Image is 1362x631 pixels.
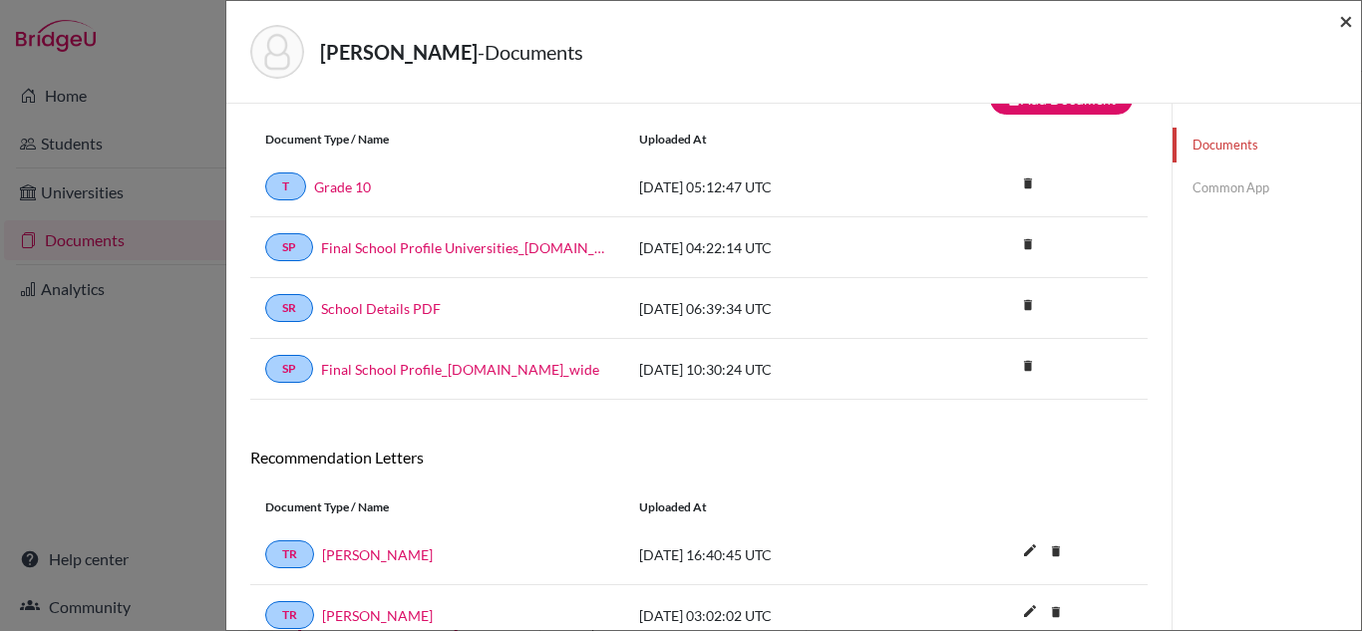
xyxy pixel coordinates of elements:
div: [DATE] 05:12:47 UTC [624,176,923,197]
i: delete [1013,290,1043,320]
div: [DATE] 06:39:34 UTC [624,298,923,319]
a: SR [265,294,313,322]
div: Uploaded at [624,131,923,149]
a: Grade 10 [314,176,371,197]
span: - Documents [478,40,583,64]
a: delete [1013,232,1043,259]
i: delete [1013,168,1043,198]
h6: Recommendation Letters [250,448,1148,467]
a: Final School Profile Universities_[DOMAIN_NAME]_wide [321,237,609,258]
a: SP [265,233,313,261]
a: SP [265,355,313,383]
i: edit [1014,595,1046,627]
a: [PERSON_NAME] [322,605,433,626]
button: edit [1013,537,1047,567]
i: delete [1041,536,1071,566]
a: Documents [1173,128,1361,162]
a: delete [1041,600,1071,627]
div: Document Type / Name [250,498,624,516]
div: Uploaded at [624,498,923,516]
a: Final School Profile_[DOMAIN_NAME]_wide [321,359,599,380]
a: TR [265,540,314,568]
span: × [1339,6,1353,35]
i: delete [1041,597,1071,627]
div: Document Type / Name [250,131,624,149]
div: [DATE] 10:30:24 UTC [624,359,923,380]
a: delete [1041,539,1071,566]
i: edit [1014,534,1046,566]
span: [DATE] 03:02:02 UTC [639,607,772,624]
i: delete [1013,229,1043,259]
span: [DATE] 16:40:45 UTC [639,546,772,563]
a: T [265,172,306,200]
strong: [PERSON_NAME] [320,40,478,64]
a: [PERSON_NAME] [322,544,433,565]
a: School Details PDF [321,298,441,319]
button: edit [1013,598,1047,628]
a: delete [1013,171,1043,198]
button: Close [1339,9,1353,33]
a: Common App [1173,170,1361,205]
a: delete [1013,293,1043,320]
div: [DATE] 04:22:14 UTC [624,237,923,258]
a: TR [265,601,314,629]
i: delete [1013,351,1043,381]
a: delete [1013,354,1043,381]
